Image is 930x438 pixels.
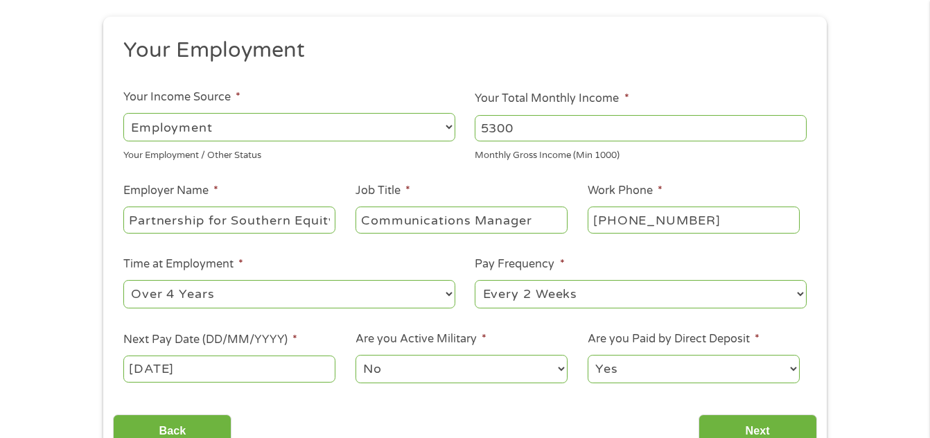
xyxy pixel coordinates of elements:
label: Employer Name [123,184,218,198]
label: Are you Active Military [356,332,486,347]
div: Your Employment / Other Status [123,144,455,163]
label: Pay Frequency [475,257,564,272]
div: Monthly Gross Income (Min 1000) [475,144,807,163]
label: Your Income Source [123,90,240,105]
label: Your Total Monthly Income [475,91,629,106]
label: Next Pay Date (DD/MM/YYYY) [123,333,297,347]
label: Job Title [356,184,410,198]
input: Cashier [356,207,568,233]
label: Are you Paid by Direct Deposit [588,332,760,347]
input: Walmart [123,207,335,233]
h2: Your Employment [123,37,797,64]
label: Time at Employment [123,257,243,272]
label: Work Phone [588,184,663,198]
input: (231) 754-4010 [588,207,800,233]
input: 1800 [475,115,807,141]
input: Use the arrow keys to pick a date [123,356,335,382]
